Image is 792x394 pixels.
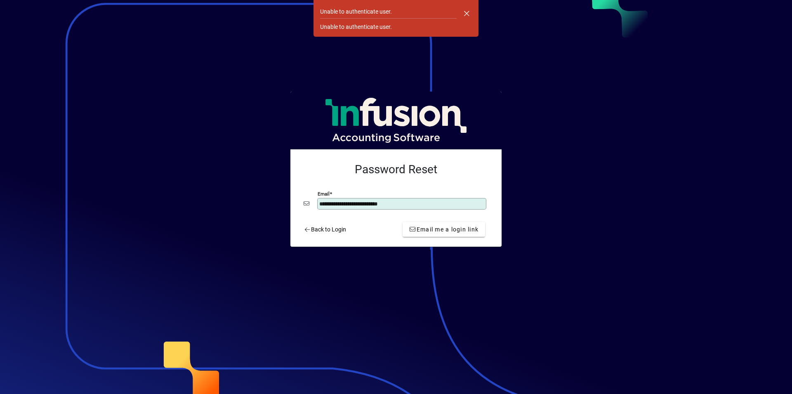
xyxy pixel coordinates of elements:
[320,23,392,31] div: Unable to authenticate user.
[457,3,476,23] button: Dismiss
[318,191,330,197] mat-label: Email
[304,225,346,234] span: Back to Login
[409,225,478,234] span: Email me a login link
[304,163,488,177] h2: Password Reset
[403,222,485,237] button: Email me a login link
[320,7,392,16] div: Unable to authenticate user.
[300,222,349,237] a: Back to Login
